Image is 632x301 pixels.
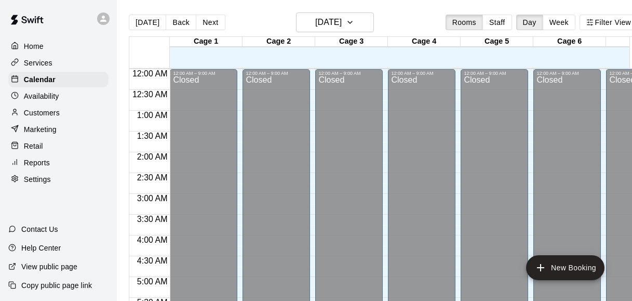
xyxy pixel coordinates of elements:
button: Staff [482,15,512,30]
span: 1:30 AM [135,132,170,140]
h6: [DATE] [315,15,342,30]
p: Settings [24,174,51,185]
span: 4:30 AM [135,256,170,265]
button: Rooms [446,15,483,30]
a: Marketing [8,122,109,137]
div: Cage 5 [461,37,533,47]
a: Availability [8,88,109,104]
span: 2:30 AM [135,173,170,182]
a: Calendar [8,72,109,87]
div: Cage 3 [315,37,388,47]
a: Retail [8,138,109,154]
div: 12:00 AM – 9:00 AM [173,71,234,76]
a: Services [8,55,109,71]
button: [DATE] [129,15,166,30]
span: 4:00 AM [135,235,170,244]
p: Contact Us [21,224,58,234]
a: Customers [8,105,109,121]
a: Home [8,38,109,54]
span: 3:00 AM [135,194,170,203]
a: Reports [8,155,109,171]
button: Week [543,15,575,30]
div: Cage 4 [388,37,461,47]
div: Cage 2 [243,37,315,47]
p: Marketing [24,124,57,135]
p: Home [24,41,44,51]
span: 5:00 AM [135,277,170,286]
p: Availability [24,91,59,101]
p: Copy public page link [21,280,92,291]
p: Services [24,58,52,68]
button: [DATE] [296,12,374,32]
div: Cage 1 [170,37,243,47]
p: Help Center [21,243,61,253]
div: 12:00 AM – 9:00 AM [464,71,525,76]
p: Calendar [24,74,56,85]
button: add [526,255,604,280]
span: 3:30 AM [135,215,170,224]
div: 12:00 AM – 9:00 AM [318,71,380,76]
div: Cage 6 [533,37,606,47]
p: Customers [24,108,60,118]
button: Day [516,15,543,30]
span: 12:00 AM [130,69,170,78]
div: 12:00 AM – 9:00 AM [246,71,307,76]
a: Settings [8,172,109,187]
div: 12:00 AM – 9:00 AM [536,71,598,76]
button: Back [166,15,196,30]
button: Next [196,15,225,30]
p: Reports [24,158,50,168]
span: 12:30 AM [130,90,170,99]
span: 1:00 AM [135,111,170,120]
p: View public page [21,261,77,272]
span: 2:00 AM [135,152,170,161]
p: Retail [24,141,43,151]
div: 12:00 AM – 9:00 AM [391,71,452,76]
